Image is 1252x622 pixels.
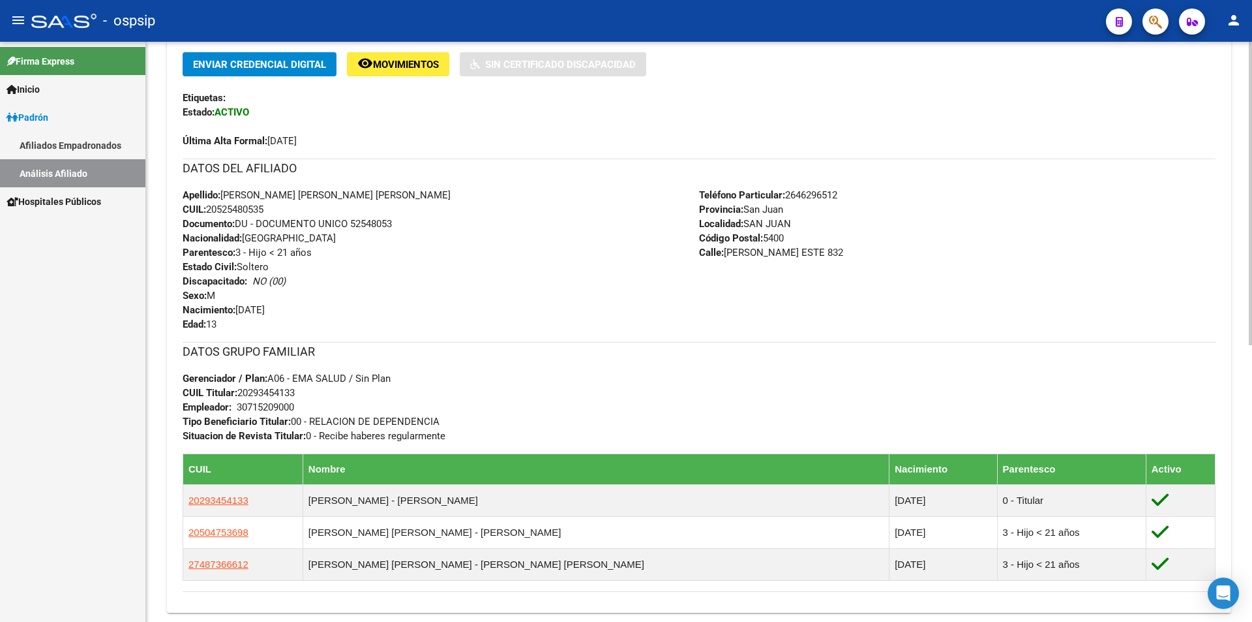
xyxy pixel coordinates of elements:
[188,527,248,538] span: 20504753698
[183,189,451,201] span: [PERSON_NAME] [PERSON_NAME] [PERSON_NAME]
[889,516,997,548] td: [DATE]
[997,484,1146,516] td: 0 - Titular
[7,54,74,69] span: Firma Express
[252,275,286,287] i: NO (00)
[183,430,306,442] strong: Situacion de Revista Titular:
[699,204,783,215] span: San Juan
[997,454,1146,484] th: Parentesco
[889,454,997,484] th: Nacimiento
[699,247,724,258] strong: Calle:
[699,232,763,244] strong: Código Postal:
[373,59,439,70] span: Movimientos
[183,387,295,399] span: 20293454133
[183,290,215,302] span: M
[699,189,785,201] strong: Teléfono Particular:
[183,343,1215,361] h3: DATOS GRUPO FAMILIAR
[188,559,248,570] span: 27487366612
[237,400,294,414] div: 30715209000
[183,454,303,484] th: CUIL
[997,516,1146,548] td: 3 - Hijo < 21 años
[183,373,267,384] strong: Gerenciador / Plan:
[183,247,312,258] span: 3 - Hijo < 21 años
[183,387,237,399] strong: CUIL Titular:
[7,194,101,209] span: Hospitales Públicos
[1208,578,1239,609] div: Open Intercom Messenger
[7,82,40,97] span: Inicio
[183,319,206,330] strong: Edad:
[183,159,1215,178] h3: DATOS DEL AFILIADO
[183,416,440,428] span: 00 - RELACION DE DEPENDENCIA
[183,247,235,258] strong: Parentesco:
[303,516,889,548] td: [PERSON_NAME] [PERSON_NAME] - [PERSON_NAME]
[183,319,216,330] span: 13
[183,218,235,230] strong: Documento:
[103,7,155,35] span: - ospsip
[889,548,997,580] td: [DATE]
[183,52,336,76] button: Enviar Credencial Digital
[183,204,263,215] span: 20525480535
[303,548,889,580] td: [PERSON_NAME] [PERSON_NAME] - [PERSON_NAME] [PERSON_NAME]
[357,55,373,71] mat-icon: remove_red_eye
[183,218,392,230] span: DU - DOCUMENTO UNICO 52548053
[183,416,291,428] strong: Tipo Beneficiario Titular:
[183,261,237,273] strong: Estado Civil:
[303,454,889,484] th: Nombre
[997,548,1146,580] td: 3 - Hijo < 21 años
[183,304,235,316] strong: Nacimiento:
[347,52,449,76] button: Movimientos
[1226,12,1242,28] mat-icon: person
[699,218,791,230] span: SAN JUAN
[183,204,206,215] strong: CUIL:
[699,189,837,201] span: 2646296512
[1146,454,1215,484] th: Activo
[183,232,242,244] strong: Nacionalidad:
[183,290,207,302] strong: Sexo:
[183,261,269,273] span: Soltero
[699,247,843,258] span: [PERSON_NAME] ESTE 832
[183,401,231,413] strong: Empleador:
[460,52,646,76] button: Sin Certificado Discapacidad
[188,495,248,506] span: 20293454133
[485,59,636,70] span: Sin Certificado Discapacidad
[183,430,445,442] span: 0 - Recibe haberes regularmente
[699,218,743,230] strong: Localidad:
[10,12,26,28] mat-icon: menu
[183,373,391,384] span: A06 - EMA SALUD / Sin Plan
[699,204,743,215] strong: Provincia:
[7,110,48,125] span: Padrón
[183,304,265,316] span: [DATE]
[303,484,889,516] td: [PERSON_NAME] - [PERSON_NAME]
[183,135,297,147] span: [DATE]
[183,135,267,147] strong: Última Alta Formal:
[183,189,220,201] strong: Apellido:
[183,106,215,118] strong: Estado:
[183,232,336,244] span: [GEOGRAPHIC_DATA]
[193,59,326,70] span: Enviar Credencial Digital
[215,106,249,118] strong: ACTIVO
[699,232,784,244] span: 5400
[183,275,247,287] strong: Discapacitado:
[889,484,997,516] td: [DATE]
[183,92,226,104] strong: Etiquetas:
